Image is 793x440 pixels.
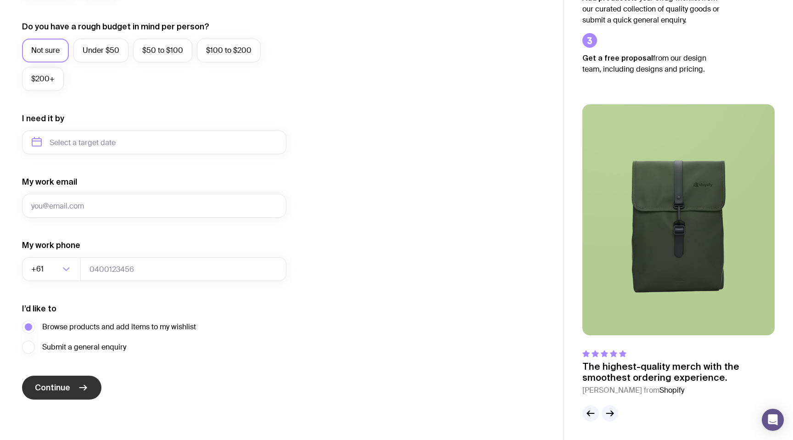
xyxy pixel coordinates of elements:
[45,257,60,281] input: Search for option
[582,52,720,75] p: from our design team, including designs and pricing.
[35,382,70,393] span: Continue
[22,257,81,281] div: Search for option
[582,361,775,383] p: The highest-quality merch with the smoothest ordering experience.
[22,21,209,32] label: Do you have a rough budget in mind per person?
[80,257,286,281] input: 0400123456
[762,409,784,431] div: Open Intercom Messenger
[22,130,286,154] input: Select a target date
[582,54,653,62] strong: Get a free proposal
[31,257,45,281] span: +61
[42,342,126,353] span: Submit a general enquiry
[582,385,775,396] cite: [PERSON_NAME] from
[42,322,196,333] span: Browse products and add items to my wishlist
[73,39,128,62] label: Under $50
[197,39,261,62] label: $100 to $200
[22,113,64,124] label: I need it by
[22,376,101,400] button: Continue
[133,39,192,62] label: $50 to $100
[22,194,286,218] input: you@email.com
[22,176,77,187] label: My work email
[659,385,684,395] span: Shopify
[22,67,64,91] label: $200+
[22,240,80,251] label: My work phone
[22,39,69,62] label: Not sure
[22,303,56,314] label: I’d like to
